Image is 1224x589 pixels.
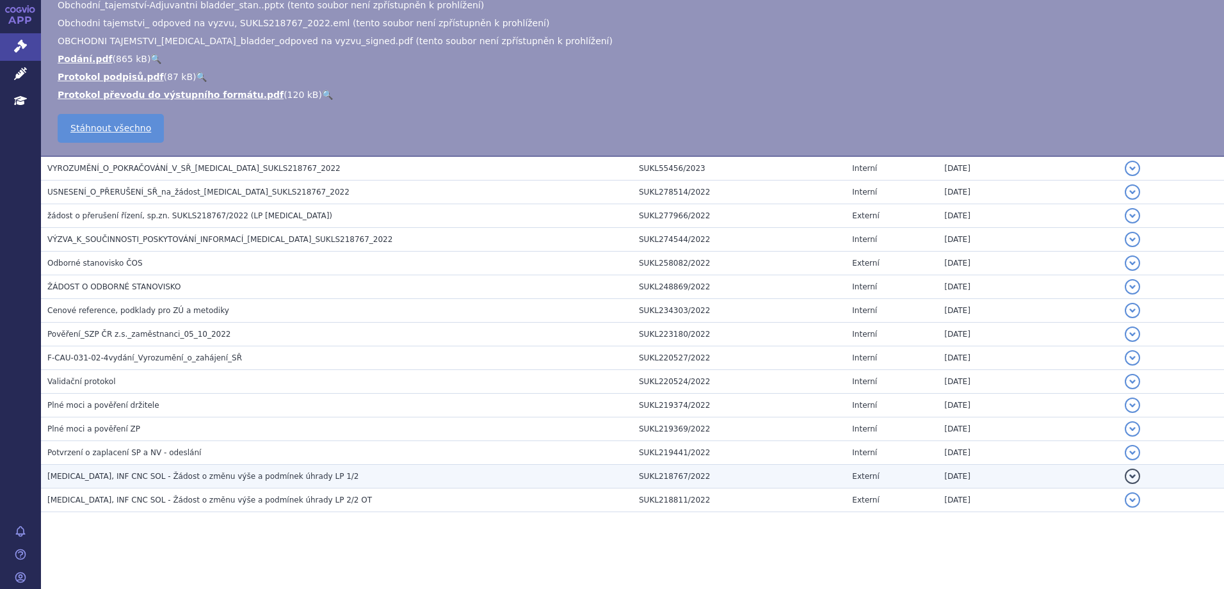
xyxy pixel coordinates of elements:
[632,417,846,441] td: SUKL219369/2022
[938,417,1118,441] td: [DATE]
[47,424,140,433] span: Plné moci a pověření ZP
[47,496,372,504] span: OPDIVO, INF CNC SOL - Žádost o změnu výše a podmínek úhrady LP 2/2 OT
[632,299,846,323] td: SUKL234303/2022
[938,275,1118,299] td: [DATE]
[852,306,877,315] span: Interní
[58,90,284,100] a: Protokol převodu do výstupního formátu.pdf
[852,211,879,220] span: Externí
[1125,279,1140,294] button: detail
[1125,421,1140,437] button: detail
[632,370,846,394] td: SUKL220524/2022
[938,204,1118,228] td: [DATE]
[47,377,116,386] span: Validační protokol
[47,188,350,197] span: USNESENÍ_O_PŘERUŠENÍ_SŘ_na_žádost_OPDIVO_SUKLS218767_2022
[1125,469,1140,484] button: detail
[852,496,879,504] span: Externí
[196,72,207,82] a: 🔍
[852,401,877,410] span: Interní
[150,54,161,64] a: 🔍
[938,465,1118,488] td: [DATE]
[47,353,242,362] span: F-CAU-031-02-4vydání_Vyrozumění_o_zahájení_SŘ
[47,448,201,457] span: Potvrzení o zaplacení SP a NV - odeslání
[632,441,846,465] td: SUKL219441/2022
[632,394,846,417] td: SUKL219374/2022
[1125,398,1140,413] button: detail
[852,353,877,362] span: Interní
[938,181,1118,204] td: [DATE]
[938,299,1118,323] td: [DATE]
[1125,184,1140,200] button: detail
[1125,350,1140,366] button: detail
[287,90,319,100] span: 120 kB
[58,54,113,64] a: Podání.pdf
[938,370,1118,394] td: [DATE]
[632,204,846,228] td: SUKL277966/2022
[852,424,877,433] span: Interní
[852,235,877,244] span: Interní
[47,259,143,268] span: Odborné stanovisko ČOS
[938,252,1118,275] td: [DATE]
[1125,303,1140,318] button: detail
[1125,492,1140,508] button: detail
[852,259,879,268] span: Externí
[852,330,877,339] span: Interní
[1125,445,1140,460] button: detail
[1125,374,1140,389] button: detail
[47,282,181,291] span: ŽÁDOST O ODBORNÉ STANOVISKO
[938,323,1118,346] td: [DATE]
[58,88,1211,101] li: ( )
[632,228,846,252] td: SUKL274544/2022
[47,472,359,481] span: OPDIVO, INF CNC SOL - Žádost o změnu výše a podmínek úhrady LP 1/2
[58,70,1211,83] li: ( )
[116,54,147,64] span: 865 kB
[852,282,877,291] span: Interní
[1125,232,1140,247] button: detail
[938,346,1118,370] td: [DATE]
[58,18,549,28] span: Obchodni tajemstvi_ odpoved na vyzvu, SUKLS218767_2022.eml (tento soubor není zpřístupněn k prohl...
[322,90,333,100] a: 🔍
[47,306,229,315] span: Cenové reference, podklady pro ZÚ a metodiky
[938,228,1118,252] td: [DATE]
[58,114,164,143] a: Stáhnout všechno
[58,36,613,46] span: OBCHODNI TAJEMSTVI_[MEDICAL_DATA]_bladder_odpoved na vyzvu_signed.pdf (tento soubor není zpřístup...
[852,448,877,457] span: Interní
[1125,161,1140,176] button: detail
[632,181,846,204] td: SUKL278514/2022
[632,323,846,346] td: SUKL223180/2022
[47,164,341,173] span: VYROZUMĚNÍ_O_POKRAČOVÁNÍ_V_SŘ_OPDIVO_SUKLS218767_2022
[852,472,879,481] span: Externí
[852,377,877,386] span: Interní
[632,465,846,488] td: SUKL218767/2022
[632,275,846,299] td: SUKL248869/2022
[58,52,1211,65] li: ( )
[938,441,1118,465] td: [DATE]
[632,488,846,512] td: SUKL218811/2022
[632,156,846,181] td: SUKL55456/2023
[938,394,1118,417] td: [DATE]
[938,488,1118,512] td: [DATE]
[47,401,159,410] span: Plné moci a pověření držitele
[47,211,332,220] span: žádost o přerušení řízení, sp.zn. SUKLS218767/2022 (LP Opdivo)
[47,235,392,244] span: VÝZVA_K_SOUČINNOSTI_POSKYTOVÁNÍ_INFORMACÍ_OPDIVO_SUKLS218767_2022
[852,164,877,173] span: Interní
[47,330,230,339] span: Pověření_SZP ČR z.s._zaměstnanci_05_10_2022
[1125,208,1140,223] button: detail
[632,252,846,275] td: SUKL258082/2022
[167,72,193,82] span: 87 kB
[58,72,164,82] a: Protokol podpisů.pdf
[938,156,1118,181] td: [DATE]
[1125,327,1140,342] button: detail
[1125,255,1140,271] button: detail
[632,346,846,370] td: SUKL220527/2022
[852,188,877,197] span: Interní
